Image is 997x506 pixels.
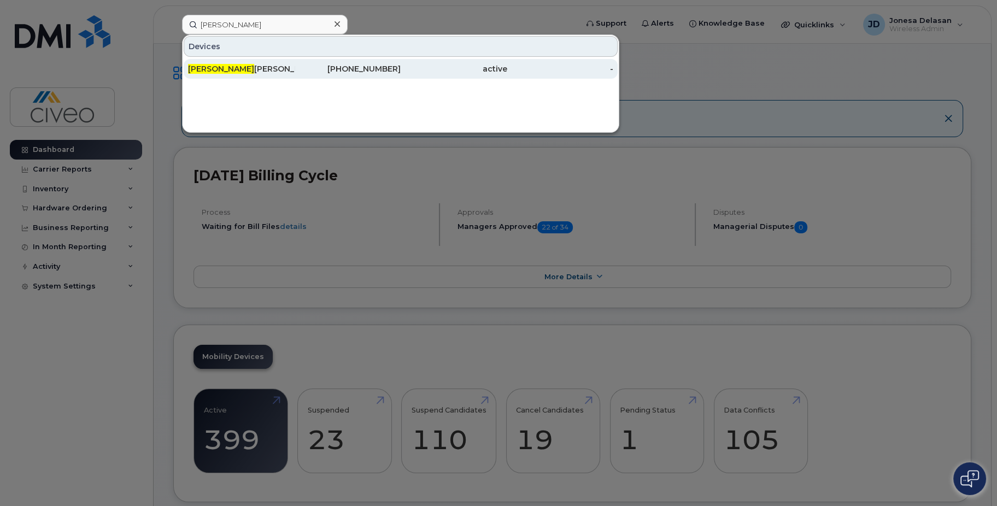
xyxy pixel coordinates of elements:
div: - [507,63,614,74]
div: [PHONE_NUMBER] [295,63,401,74]
div: active [401,63,507,74]
img: Open chat [960,470,979,487]
a: [PERSON_NAME][PERSON_NAME][PHONE_NUMBER]active- [184,59,618,79]
div: Devices [184,36,618,57]
span: [PERSON_NAME] [188,64,254,74]
div: [PERSON_NAME] [188,63,295,74]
